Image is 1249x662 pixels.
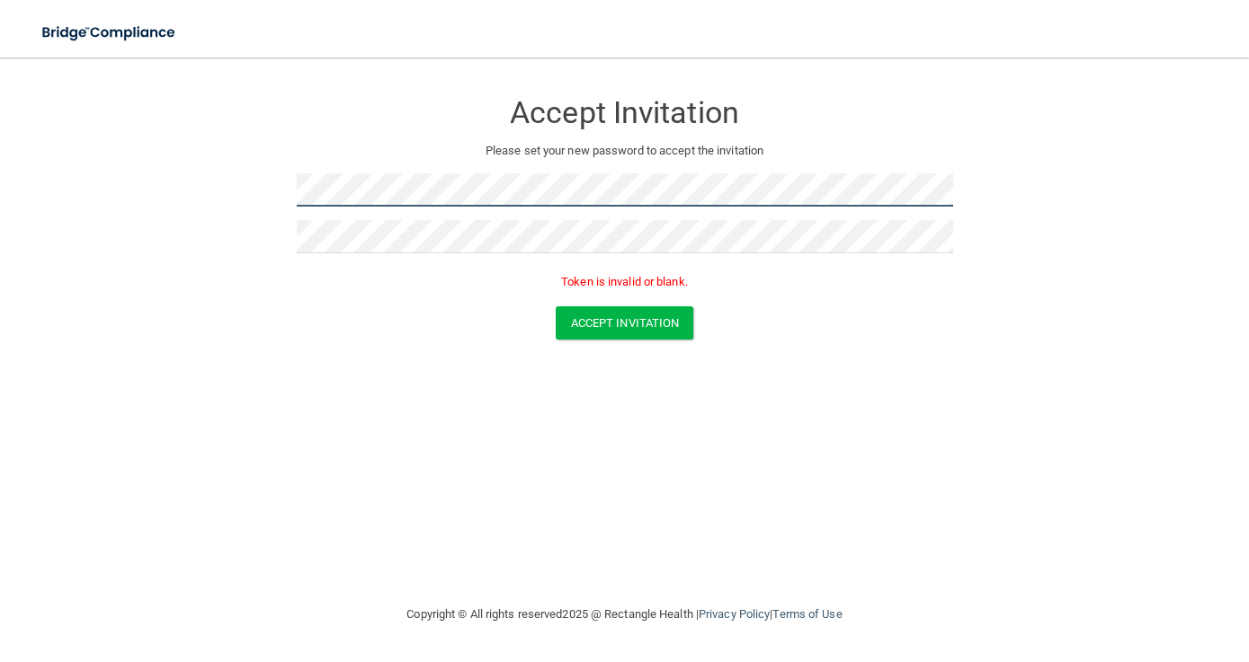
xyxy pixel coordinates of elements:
a: Terms of Use [772,607,842,621]
div: Copyright © All rights reserved 2025 @ Rectangle Health | | [297,586,953,643]
a: Privacy Policy [699,607,770,621]
h3: Accept Invitation [297,96,953,129]
p: Please set your new password to accept the invitation [310,140,940,162]
button: Accept Invitation [556,306,694,340]
p: Token is invalid or blank. [297,271,953,293]
img: bridge_compliance_login_screen.278c3ca4.svg [27,14,192,51]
